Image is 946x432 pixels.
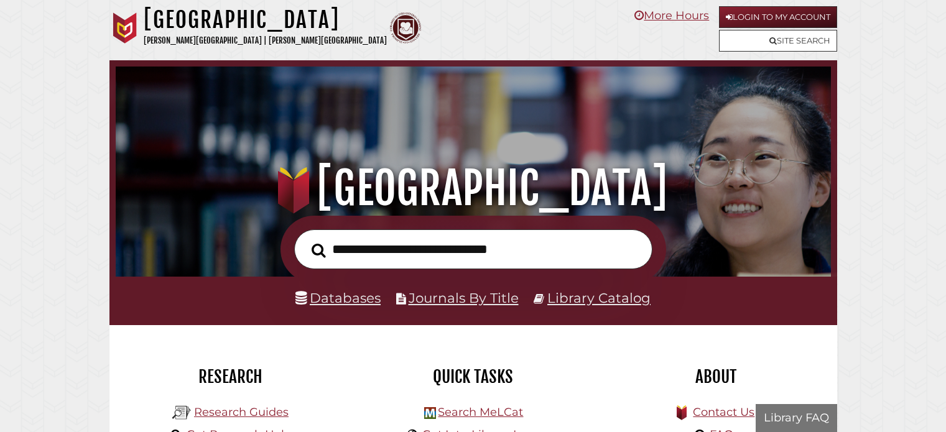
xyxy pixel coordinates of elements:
[547,290,651,306] a: Library Catalog
[719,30,837,52] a: Site Search
[361,366,585,387] h2: Quick Tasks
[305,239,332,261] button: Search
[409,290,519,306] a: Journals By Title
[438,405,523,419] a: Search MeLCat
[129,161,816,216] h1: [GEOGRAPHIC_DATA]
[634,9,709,22] a: More Hours
[119,366,343,387] h2: Research
[295,290,381,306] a: Databases
[312,242,326,257] i: Search
[424,407,436,419] img: Hekman Library Logo
[194,405,289,419] a: Research Guides
[144,6,387,34] h1: [GEOGRAPHIC_DATA]
[693,405,754,419] a: Contact Us
[719,6,837,28] a: Login to My Account
[144,34,387,48] p: [PERSON_NAME][GEOGRAPHIC_DATA] | [PERSON_NAME][GEOGRAPHIC_DATA]
[604,366,828,387] h2: About
[390,12,421,44] img: Calvin Theological Seminary
[109,12,141,44] img: Calvin University
[172,403,191,422] img: Hekman Library Logo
